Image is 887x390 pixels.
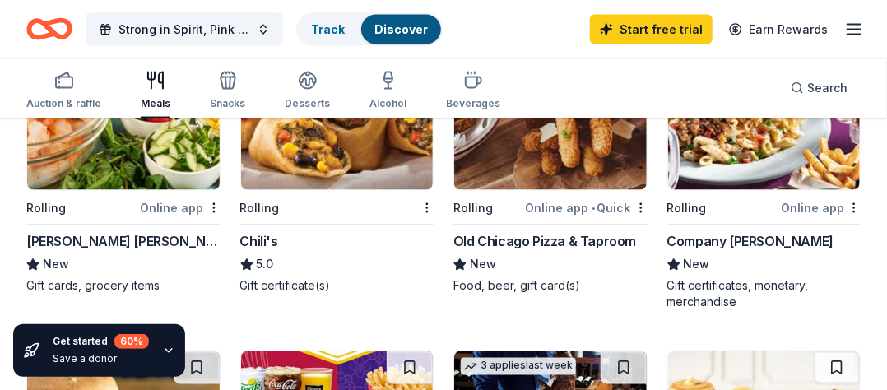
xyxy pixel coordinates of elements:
div: Food, beer, gift card(s) [453,278,648,295]
div: Chili's [240,232,278,252]
div: Save a donor [53,352,149,365]
a: Home [26,10,72,49]
div: Gift certificates, monetary, merchandise [667,278,861,311]
button: Search [778,72,861,104]
button: Auction & raffle [26,64,101,118]
div: Desserts [285,97,330,110]
a: Discover [374,22,428,36]
div: Company [PERSON_NAME] [667,232,834,252]
div: Online app Quick [526,197,648,218]
div: Old Chicago Pizza & Taproom [453,232,636,252]
div: Online app [141,197,221,218]
button: Beverages [446,64,500,118]
button: Alcohol [369,64,406,118]
div: Online app [781,197,861,218]
span: Strong in Spirit, Pink at Heart [118,20,250,39]
span: New [43,255,69,275]
button: Desserts [285,64,330,118]
a: Image for Old Chicago Pizza & TaproomRollingOnline app•QuickOld Chicago Pizza & TaproomNewFood, b... [453,33,648,295]
span: 5.0 [257,255,274,275]
div: Beverages [446,97,500,110]
span: New [470,255,496,275]
div: 3 applies last week [461,358,576,375]
div: Alcohol [369,97,406,110]
div: Auction & raffle [26,97,101,110]
span: New [684,255,710,275]
span: Search [807,78,848,98]
div: Gift cards, grocery items [26,278,221,295]
div: [PERSON_NAME] [PERSON_NAME] [26,232,221,252]
a: Start free trial [590,15,713,44]
div: Rolling [453,198,493,218]
a: Image for Harris Teeter1 applylast weekRollingOnline app[PERSON_NAME] [PERSON_NAME]NewGift cards,... [26,33,221,295]
button: Snacks [210,64,245,118]
div: Rolling [667,198,707,218]
div: Rolling [240,198,280,218]
button: TrackDiscover [296,13,443,46]
a: Image for Chili's1 applylast weekRollingChili's5.0Gift certificate(s) [240,33,434,295]
div: Rolling [26,198,66,218]
span: • [592,202,595,215]
div: Get started [53,334,149,349]
a: Image for Company Brinker3 applieslast weekRollingOnline appCompany [PERSON_NAME]NewGift certific... [667,33,861,311]
button: Meals [141,64,170,118]
div: Gift certificate(s) [240,278,434,295]
a: Track [311,22,345,36]
div: 60 % [114,334,149,349]
div: Meals [141,97,170,110]
div: Snacks [210,97,245,110]
button: Strong in Spirit, Pink at Heart [86,13,283,46]
a: Earn Rewards [719,15,838,44]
